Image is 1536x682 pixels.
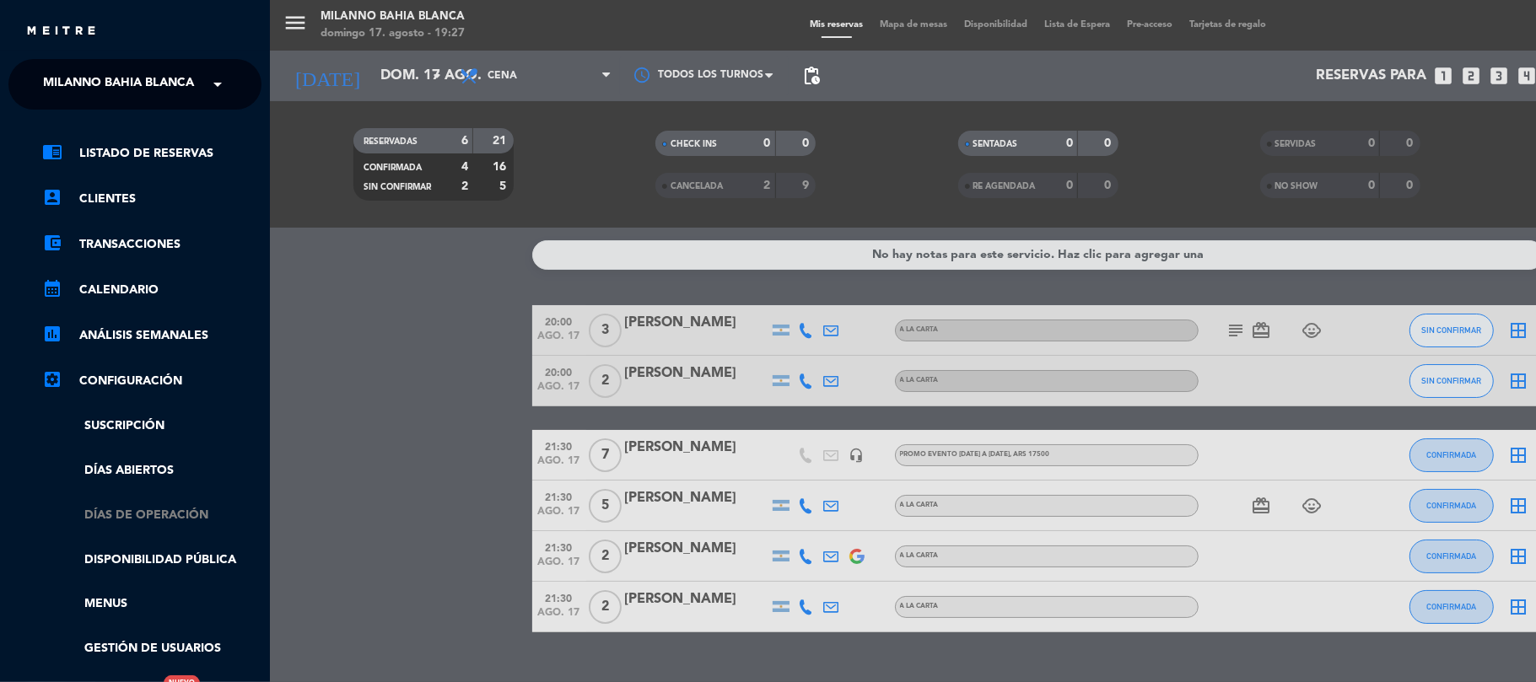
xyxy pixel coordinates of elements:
i: chrome_reader_mode [42,142,62,162]
span: pending_actions [801,66,822,86]
a: Gestión de usuarios [42,639,261,658]
a: assessmentANÁLISIS SEMANALES [42,325,261,346]
a: Configuración [42,371,261,391]
i: account_box [42,187,62,207]
a: Menus [42,594,261,614]
a: Disponibilidad pública [42,550,261,570]
i: calendar_month [42,278,62,298]
a: chrome_reader_modeListado de Reservas [42,143,261,164]
i: account_balance_wallet [42,233,62,253]
a: Días abiertos [42,461,261,481]
i: assessment [42,324,62,344]
a: Suscripción [42,416,261,436]
img: MEITRE [25,25,97,38]
span: Milanno bahia blanca [43,67,194,102]
a: Días de Operación [42,506,261,525]
i: settings_applications [42,369,62,389]
a: calendar_monthCalendario [42,280,261,300]
a: account_boxClientes [42,189,261,209]
a: account_balance_walletTransacciones [42,234,261,255]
